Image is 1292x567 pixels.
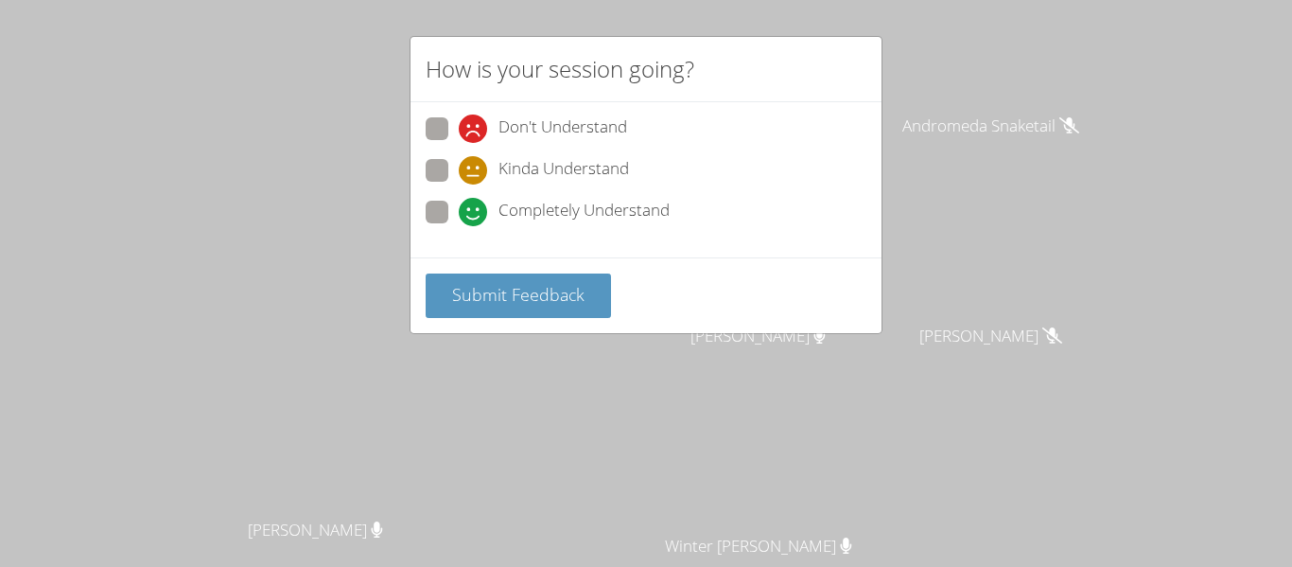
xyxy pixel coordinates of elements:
[498,156,629,185] span: Kinda Understand
[452,283,585,306] span: Submit Feedback
[426,274,611,318] button: Submit Feedback
[426,52,694,86] h2: How is your session going?
[498,198,670,226] span: Completely Understand
[498,115,627,143] span: Don't Understand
